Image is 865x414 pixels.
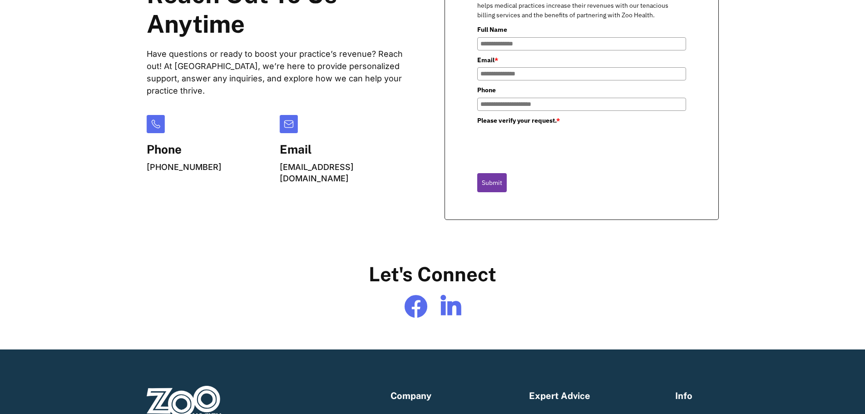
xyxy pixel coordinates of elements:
[280,142,405,156] h5: Email
[147,142,222,156] h5: Phone
[369,263,496,286] h2: Let's Connect
[477,55,686,65] label: Email
[147,162,222,172] a: [PHONE_NUMBER]
[477,115,686,125] label: Please verify your request.
[280,162,354,183] a: [EMAIL_ADDRESS][DOMAIN_NAME]
[147,48,406,97] p: Have questions or ready to boost your practice’s revenue? Reach out! At [GEOGRAPHIC_DATA], we’re ...
[390,390,431,401] h6: Company
[441,302,461,311] a: 
[675,390,692,401] h6: Info
[477,85,686,95] label: Phone
[477,128,615,163] iframe: reCAPTCHA
[477,25,686,35] label: Full Name
[529,390,590,401] h6: Expert Advice
[477,173,507,192] button: Submit
[405,302,427,311] a: 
